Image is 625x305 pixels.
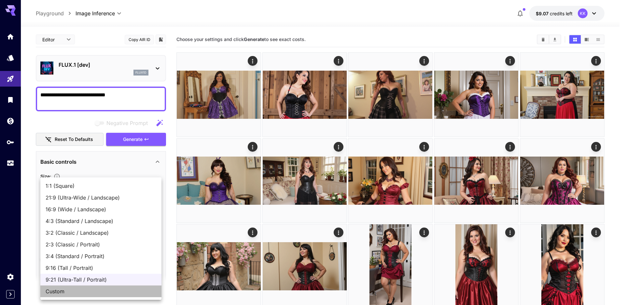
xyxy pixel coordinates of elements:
[46,229,156,237] span: 3:2 (Classic / Landscape)
[46,194,156,201] span: 21:9 (Ultra-Wide / Landscape)
[46,276,156,284] span: 9:21 (Ultra-Tall / Portrait)
[46,252,156,260] span: 3:4 (Standard / Portrait)
[46,182,156,190] span: 1:1 (Square)
[46,217,156,225] span: 4:3 (Standard / Landscape)
[46,205,156,213] span: 16:9 (Wide / Landscape)
[46,241,156,248] span: 2:3 (Classic / Portrait)
[46,287,156,295] span: Custom
[46,264,156,272] span: 9:16 (Tall / Portrait)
